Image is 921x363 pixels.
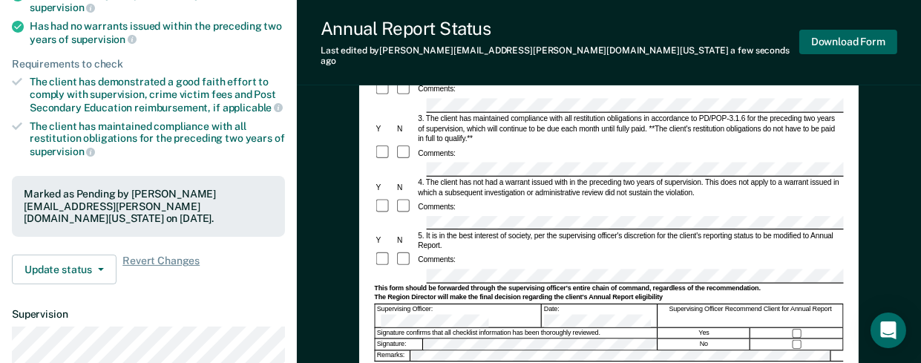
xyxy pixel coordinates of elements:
[658,328,750,339] div: Yes
[30,1,95,13] span: supervision
[12,308,285,321] dt: Supervision
[416,255,457,265] div: Comments:
[374,293,843,302] div: The Region Director will make the final decision regarding the client's Annual Report eligibility
[396,182,416,192] div: N
[376,328,658,339] div: Signature confirms that all checklist information has been thoroughly reviewed.
[658,304,844,327] div: Supervising Officer Recommend Client for Annual Report
[223,102,283,114] span: applicable
[374,284,843,292] div: This form should be forwarded through the supervising officer's entire chain of command, regardle...
[396,235,416,246] div: N
[376,304,542,327] div: Supervising Officer:
[374,123,395,134] div: Y
[376,339,423,350] div: Signature:
[321,45,799,67] div: Last edited by [PERSON_NAME][EMAIL_ADDRESS][PERSON_NAME][DOMAIN_NAME][US_STATE]
[543,304,658,327] div: Date:
[416,114,844,144] div: 3. The client has maintained compliance with all restitution obligations in accordance to PD/POP-...
[122,255,200,284] span: Revert Changes
[416,201,457,212] div: Comments:
[30,20,285,45] div: Has had no warrants issued within the preceding two years of
[416,177,844,197] div: 4. The client has not had a warrant issued with in the preceding two years of supervision. This d...
[376,350,411,361] div: Remarks:
[30,145,95,157] span: supervision
[396,123,416,134] div: N
[374,182,395,192] div: Y
[374,235,395,246] div: Y
[799,30,897,54] button: Download Form
[12,58,285,71] div: Requirements to check
[321,45,790,66] span: a few seconds ago
[30,76,285,114] div: The client has demonstrated a good faith effort to comply with supervision, crime victim fees and...
[12,255,117,284] button: Update status
[416,230,844,250] div: 5. It is in the best interest of society, per the supervising officer's discretion for the client...
[71,33,137,45] span: supervision
[30,120,285,158] div: The client has maintained compliance with all restitution obligations for the preceding two years of
[24,188,273,225] div: Marked as Pending by [PERSON_NAME][EMAIL_ADDRESS][PERSON_NAME][DOMAIN_NAME][US_STATE] on [DATE].
[658,339,750,350] div: No
[416,148,457,158] div: Comments:
[321,18,799,39] div: Annual Report Status
[871,313,906,348] div: Open Intercom Messenger
[416,84,457,94] div: Comments:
